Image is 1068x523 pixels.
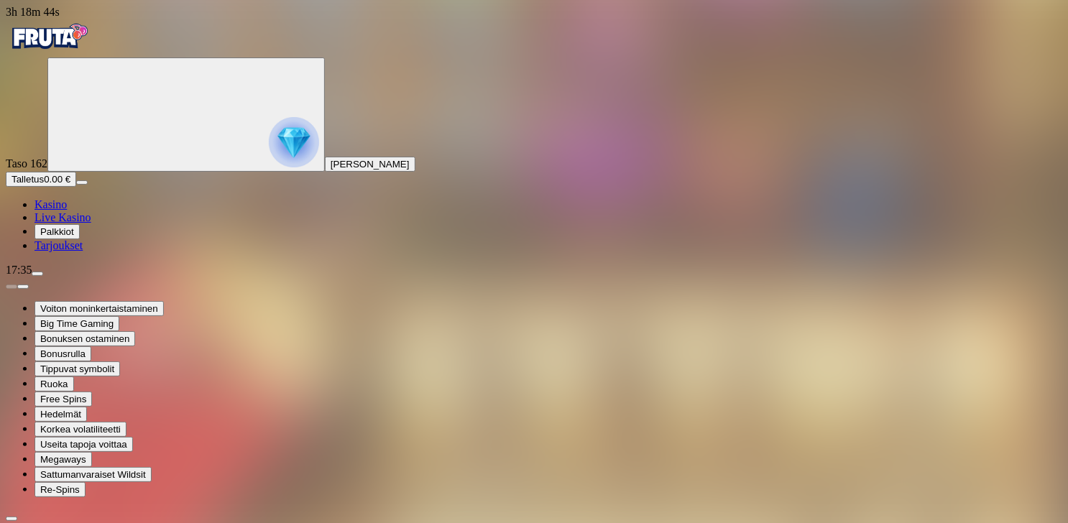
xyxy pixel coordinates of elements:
span: [PERSON_NAME] [331,159,410,170]
button: menu [32,272,43,276]
button: Hedelmät [34,407,87,422]
nav: Primary [6,19,1062,252]
span: Live Kasino [34,211,91,223]
button: Talletusplus icon0.00 € [6,172,76,187]
span: Free Spins [40,394,86,404]
button: reward iconPalkkiot [34,224,80,239]
span: Big Time Gaming [40,318,114,329]
span: Bonusrulla [40,348,86,359]
span: Megaways [40,454,86,465]
button: reward progress [47,57,325,172]
span: Palkkiot [40,226,74,237]
img: reward progress [269,117,319,167]
span: Tippuvat symbolit [40,364,114,374]
a: Fruta [6,45,92,57]
button: next slide [17,284,29,289]
button: chevron-left icon [6,517,17,521]
a: diamond iconKasino [34,198,67,210]
button: Korkea volatiliteetti [34,422,126,437]
span: user session time [6,6,60,18]
span: Tarjoukset [34,239,83,251]
span: Sattumanvaraiset Wildsit [40,469,146,480]
button: Tippuvat symbolit [34,361,120,376]
span: Korkea volatiliteetti [40,424,121,435]
span: Bonuksen ostaminen [40,333,129,344]
img: Fruta [6,19,92,55]
a: gift-inverted iconTarjoukset [34,239,83,251]
span: Kasino [34,198,67,210]
button: menu [76,180,88,185]
button: Megaways [34,452,92,467]
span: Re-Spins [40,484,80,495]
button: Sattumanvaraiset Wildsit [34,467,152,482]
button: [PERSON_NAME] [325,157,415,172]
span: Voiton moninkertaistaminen [40,303,158,314]
button: Useita tapoja voittaa [34,437,133,452]
button: Bonuksen ostaminen [34,331,135,346]
span: Taso 162 [6,157,47,170]
a: poker-chip iconLive Kasino [34,211,91,223]
button: Voiton moninkertaistaminen [34,301,164,316]
button: prev slide [6,284,17,289]
button: Re-Spins [34,482,86,497]
span: 17:35 [6,264,32,276]
span: Useita tapoja voittaa [40,439,127,450]
span: Talletus [11,174,44,185]
span: Hedelmät [40,409,81,420]
button: Bonusrulla [34,346,91,361]
button: Big Time Gaming [34,316,119,331]
button: Ruoka [34,376,74,392]
button: Free Spins [34,392,92,407]
span: 0.00 € [44,174,70,185]
span: Ruoka [40,379,68,389]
